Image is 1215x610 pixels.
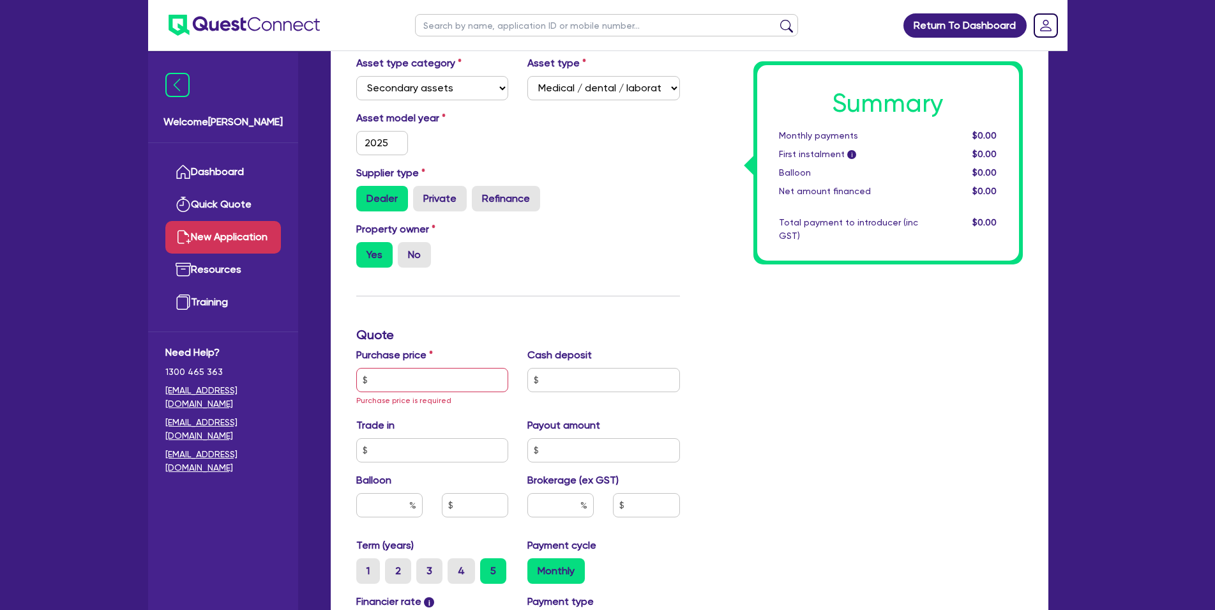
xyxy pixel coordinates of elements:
[176,197,191,212] img: quick-quote
[165,188,281,221] a: Quick Quote
[527,56,586,71] label: Asset type
[176,229,191,245] img: new-application
[769,185,928,198] div: Net amount financed
[176,294,191,310] img: training
[176,262,191,277] img: resources
[356,222,435,237] label: Property owner
[347,111,518,126] label: Asset model year
[972,186,997,196] span: $0.00
[165,286,281,319] a: Training
[165,365,281,379] span: 1300 465 363
[356,538,414,553] label: Term (years)
[356,242,393,268] label: Yes
[769,166,928,179] div: Balloon
[769,129,928,142] div: Monthly payments
[480,558,506,584] label: 5
[1029,9,1062,42] a: Dropdown toggle
[769,216,928,243] div: Total payment to introducer (inc GST)
[398,242,431,268] label: No
[165,345,281,360] span: Need Help?
[356,56,462,71] label: Asset type category
[356,327,680,342] h3: Quote
[448,558,475,584] label: 4
[527,558,585,584] label: Monthly
[169,15,320,36] img: quest-connect-logo-blue
[769,148,928,161] div: First instalment
[424,597,434,607] span: i
[356,165,425,181] label: Supplier type
[165,221,281,254] a: New Application
[356,558,380,584] label: 1
[385,558,411,584] label: 2
[972,130,997,141] span: $0.00
[165,73,190,97] img: icon-menu-close
[356,186,408,211] label: Dealer
[527,473,619,488] label: Brokerage (ex GST)
[903,13,1027,38] a: Return To Dashboard
[413,186,467,211] label: Private
[165,416,281,443] a: [EMAIL_ADDRESS][DOMAIN_NAME]
[356,396,451,405] span: Purchase price is required
[356,594,435,609] label: Financier rate
[356,473,391,488] label: Balloon
[779,88,997,119] h1: Summary
[356,418,395,433] label: Trade in
[165,254,281,286] a: Resources
[165,156,281,188] a: Dashboard
[972,167,997,178] span: $0.00
[847,151,856,160] span: i
[972,149,997,159] span: $0.00
[416,558,442,584] label: 3
[527,347,592,363] label: Cash deposit
[972,217,997,227] span: $0.00
[527,594,594,609] label: Payment type
[165,448,281,475] a: [EMAIL_ADDRESS][DOMAIN_NAME]
[165,384,281,411] a: [EMAIL_ADDRESS][DOMAIN_NAME]
[356,347,433,363] label: Purchase price
[527,538,596,553] label: Payment cycle
[163,114,283,130] span: Welcome [PERSON_NAME]
[472,186,540,211] label: Refinance
[415,14,798,36] input: Search by name, application ID or mobile number...
[527,418,600,433] label: Payout amount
